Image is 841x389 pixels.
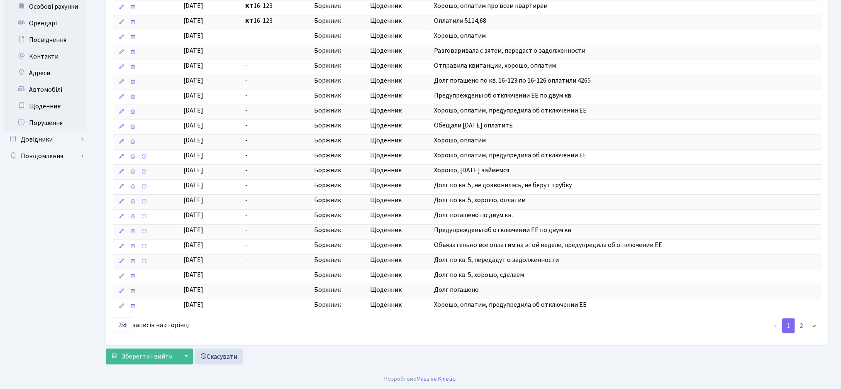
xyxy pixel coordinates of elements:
[183,166,203,175] span: [DATE]
[183,196,203,205] span: [DATE]
[183,121,203,130] span: [DATE]
[106,349,178,365] button: Зберегти і вийти
[122,352,173,361] span: Зберегти і вийти
[183,210,203,220] span: [DATE]
[371,31,428,41] span: Щоденник
[314,240,364,250] span: Боржник
[417,374,456,383] a: Massive Kinetic
[4,65,87,81] a: Адреси
[245,166,307,175] span: -
[245,196,307,205] span: -
[314,61,364,71] span: Боржник
[245,121,307,130] span: -
[434,46,585,55] span: Разговаривала с зятем, передаст о задолженности
[183,181,203,190] span: [DATE]
[183,225,203,235] span: [DATE]
[371,285,428,295] span: Щоденник
[183,270,203,279] span: [DATE]
[113,318,132,333] select: записів на сторінці
[434,61,556,70] span: Отправила квитанции, хорошо, оплатим
[245,181,307,190] span: -
[183,285,203,294] span: [DATE]
[245,300,307,310] span: -
[434,210,513,220] span: Долг погашено по двум кв.
[434,240,662,250] span: Обьязательно все оплатим на этой неделе, предупредила об отключении ЕЕ
[245,1,254,10] b: КТ
[371,91,428,100] span: Щоденник
[314,46,364,56] span: Боржник
[434,31,486,40] span: Хорошо, оплатим
[371,255,428,265] span: Щоденник
[314,91,364,100] span: Боржник
[434,181,572,190] span: Долг по кв. 5, не дозвонилась, не берут трубку
[371,300,428,310] span: Щоденник
[385,374,457,384] div: Розроблено .
[183,16,203,25] span: [DATE]
[183,46,203,55] span: [DATE]
[434,166,509,175] span: Хорошо, [DATE] займемся
[434,16,486,25] span: Оплатили 5114,68
[314,210,364,220] span: Боржник
[245,210,307,220] span: -
[245,151,307,160] span: -
[434,1,548,10] span: Хорошо, оплатим про всем квартирам
[314,181,364,190] span: Боржник
[183,151,203,160] span: [DATE]
[245,76,307,86] span: -
[314,270,364,280] span: Боржник
[4,98,87,115] a: Щоденник
[371,196,428,205] span: Щоденник
[371,16,428,26] span: Щоденник
[795,318,808,333] a: 2
[434,136,486,145] span: Хорошо, оплатим
[371,121,428,130] span: Щоденник
[183,91,203,100] span: [DATE]
[314,1,364,11] span: Боржник
[245,1,307,11] span: 16-123
[434,285,479,294] span: Долг погашено
[4,131,87,148] a: Довідники
[4,115,87,131] a: Порушення
[371,270,428,280] span: Щоденник
[4,32,87,48] a: Посвідчення
[314,106,364,115] span: Боржник
[245,106,307,115] span: -
[245,46,307,56] span: -
[183,300,203,309] span: [DATE]
[314,255,364,265] span: Боржник
[434,106,587,115] span: Хорошо, оплатим, предупредила об отключении ЕЕ
[314,300,364,310] span: Боржник
[371,136,428,145] span: Щоденник
[183,136,203,145] span: [DATE]
[371,61,428,71] span: Щоденник
[245,240,307,250] span: -
[371,240,428,250] span: Щоденник
[183,76,203,85] span: [DATE]
[434,255,559,264] span: Долг по кв. 5, передадут о задолженности
[183,1,203,10] span: [DATE]
[808,318,821,333] a: >
[245,270,307,280] span: -
[245,225,307,235] span: -
[434,225,571,235] span: Предупреждены об отключении ЕЕ по двум кв
[371,151,428,160] span: Щоденник
[195,349,243,365] a: Скасувати
[434,151,587,160] span: Хорошо, оплатим, предупредила об отключении ЕЕ
[314,121,364,130] span: Боржник
[314,31,364,41] span: Боржник
[314,151,364,160] span: Боржник
[314,16,364,26] span: Боржник
[371,1,428,11] span: Щоденник
[314,225,364,235] span: Боржник
[434,76,591,85] span: Долг погашено по кв. 16-123 по 16-126 оплатили 4265
[314,166,364,175] span: Боржник
[371,210,428,220] span: Щоденник
[245,255,307,265] span: -
[434,196,526,205] span: Долг по кв. 5, хорошо, оплатим
[314,136,364,145] span: Боржник
[245,91,307,100] span: -
[183,106,203,115] span: [DATE]
[371,225,428,235] span: Щоденник
[183,61,203,70] span: [DATE]
[434,270,524,279] span: Долг по кв. 5, хорошо, сделаем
